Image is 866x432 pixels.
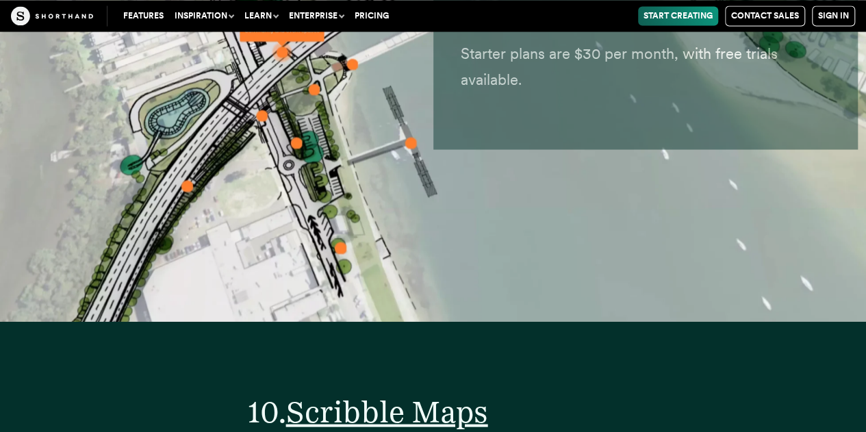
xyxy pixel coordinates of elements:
button: Learn [239,6,283,25]
p: Starter plans are $30 per month, with free trials available. [461,40,830,92]
a: Scribble Maps [286,393,488,429]
img: The Craft [11,6,93,25]
a: Start Creating [638,6,718,25]
a: Pricing [349,6,394,25]
button: Inspiration [169,6,239,25]
a: Sign in [812,5,855,26]
a: Contact Sales [725,5,805,26]
button: Enterprise [283,6,349,25]
span: 10. [249,393,286,429]
a: Features [118,6,169,25]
